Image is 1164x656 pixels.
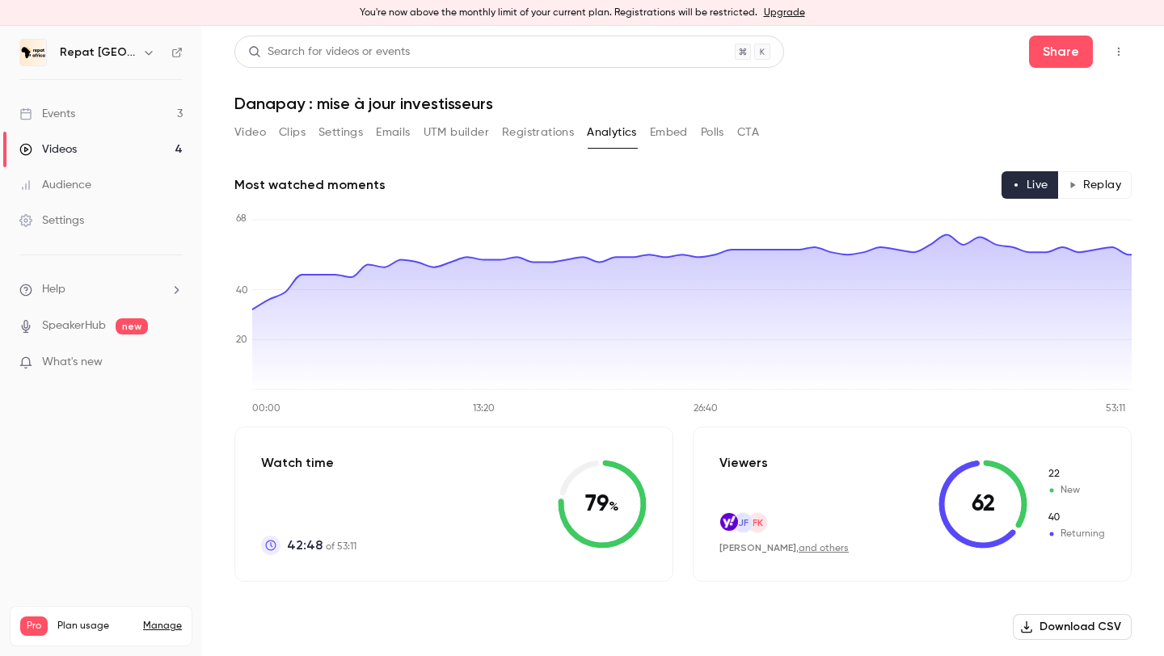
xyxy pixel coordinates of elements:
[252,404,280,414] tspan: 00:00
[720,513,738,531] img: yahoo.fr
[234,175,386,195] h2: Most watched moments
[20,616,48,636] span: Pro
[236,214,247,224] tspan: 68
[20,40,46,65] img: Repat Africa
[424,120,489,145] button: UTM builder
[60,44,136,61] h6: Repat [GEOGRAPHIC_DATA]
[502,120,574,145] button: Registrations
[234,120,266,145] button: Video
[1047,527,1105,541] span: Returning
[287,536,356,555] p: of 53:11
[1002,171,1059,199] button: Live
[799,544,849,553] a: and others
[236,286,248,296] tspan: 40
[248,44,410,61] div: Search for videos or events
[287,536,323,555] span: 42:48
[719,453,768,473] p: Viewers
[753,515,763,530] span: FK
[650,120,688,145] button: Embed
[719,541,849,555] div: ,
[473,404,495,414] tspan: 13:20
[19,106,75,122] div: Events
[19,177,91,193] div: Audience
[42,354,103,371] span: What's new
[318,120,363,145] button: Settings
[42,281,65,298] span: Help
[1106,404,1125,414] tspan: 53:11
[587,120,637,145] button: Analytics
[737,120,759,145] button: CTA
[261,453,356,473] p: Watch time
[236,335,247,345] tspan: 20
[19,281,183,298] li: help-dropdown-opener
[376,120,410,145] button: Emails
[1106,39,1132,65] button: Top Bar Actions
[19,141,77,158] div: Videos
[1029,36,1093,68] button: Share
[1047,511,1105,525] span: Returning
[694,404,718,414] tspan: 26:40
[701,120,724,145] button: Polls
[719,542,796,553] span: [PERSON_NAME]
[143,620,182,633] a: Manage
[738,515,749,530] span: jF
[1047,467,1105,481] span: New
[1013,614,1132,640] button: Download CSV
[19,212,84,229] div: Settings
[57,620,133,633] span: Plan usage
[116,318,148,334] span: new
[279,120,306,145] button: Clips
[42,317,106,334] a: SpeakerHub
[234,94,1132,113] h1: Danapay : mise à jour investisseurs
[1047,483,1105,498] span: New
[764,6,805,19] a: Upgrade
[1058,171,1132,199] button: Replay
